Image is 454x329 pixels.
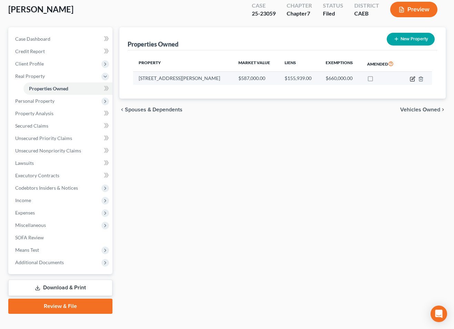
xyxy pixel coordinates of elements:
a: Case Dashboard [10,33,112,45]
span: 7 [307,10,310,17]
span: Means Test [15,247,39,253]
div: Open Intercom Messenger [431,306,447,322]
div: Filed [323,10,343,18]
span: Property Analysis [15,110,53,116]
span: Lawsuits [15,160,34,166]
th: Market Value [233,56,279,72]
button: Vehicles Owned chevron_right [400,107,446,112]
span: Spouses & Dependents [125,107,182,112]
td: $155,939.00 [279,72,320,85]
div: 25-23059 [252,10,276,18]
td: [STREET_ADDRESS][PERSON_NAME] [133,72,233,85]
a: Lawsuits [10,157,112,169]
span: Real Property [15,73,45,79]
span: Codebtors Insiders & Notices [15,185,78,191]
span: Properties Owned [29,86,68,91]
th: Exemptions [320,56,362,72]
span: Executory Contracts [15,172,59,178]
button: chevron_left Spouses & Dependents [119,107,182,112]
div: Case [252,2,276,10]
span: Additional Documents [15,259,64,265]
a: Download & Print [8,280,112,296]
button: Preview [390,2,437,17]
a: Secured Claims [10,120,112,132]
span: Unsecured Priority Claims [15,135,72,141]
a: Executory Contracts [10,169,112,182]
span: [PERSON_NAME] [8,4,73,14]
span: Client Profile [15,61,44,67]
div: CAEB [354,10,379,18]
span: Credit Report [15,48,45,54]
i: chevron_left [119,107,125,112]
i: chevron_right [440,107,446,112]
div: Chapter [287,2,312,10]
span: Case Dashboard [15,36,50,42]
a: Unsecured Nonpriority Claims [10,144,112,157]
a: SOFA Review [10,231,112,244]
td: $660,000.00 [320,72,362,85]
a: Properties Owned [23,82,112,95]
span: Personal Property [15,98,55,104]
div: District [354,2,379,10]
span: Miscellaneous [15,222,46,228]
a: Property Analysis [10,107,112,120]
div: Status [323,2,343,10]
span: Vehicles Owned [400,107,440,112]
a: Credit Report [10,45,112,58]
span: Unsecured Nonpriority Claims [15,148,81,153]
th: Property [133,56,233,72]
div: Properties Owned [128,40,178,48]
span: SOFA Review [15,235,44,240]
a: Review & File [8,299,112,314]
td: $587,000.00 [233,72,279,85]
a: Unsecured Priority Claims [10,132,112,144]
div: Chapter [287,10,312,18]
span: Expenses [15,210,35,216]
th: Amended [362,56,402,72]
button: New Property [387,33,435,46]
span: Secured Claims [15,123,48,129]
th: Liens [279,56,320,72]
span: Income [15,197,31,203]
